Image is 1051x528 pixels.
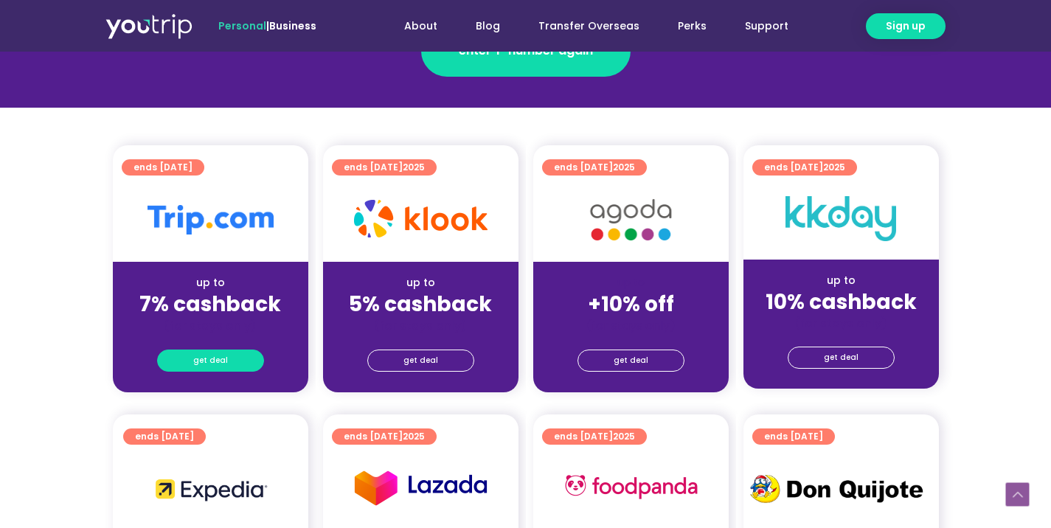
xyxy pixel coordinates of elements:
a: ends [DATE]2025 [542,159,647,176]
span: 2025 [403,430,425,442]
a: Business [269,18,316,33]
span: ends [DATE] [133,159,192,176]
span: ends [DATE] [344,428,425,445]
strong: 5% cashback [349,290,492,319]
div: up to [755,273,927,288]
a: Perks [659,13,726,40]
div: (for stays only) [755,316,927,331]
span: | [218,18,316,33]
span: Personal [218,18,266,33]
span: get deal [614,350,648,371]
span: 2025 [613,161,635,173]
a: Sign up [866,13,946,39]
strong: 10% cashback [766,288,917,316]
a: ends [DATE]2025 [332,428,437,445]
strong: 7% cashback [139,290,281,319]
a: get deal [788,347,895,369]
span: ends [DATE] [764,428,823,445]
div: up to [335,275,507,291]
span: 2025 [823,161,845,173]
a: Transfer Overseas [519,13,659,40]
a: ends [DATE]2025 [332,159,437,176]
div: (for stays only) [545,318,717,333]
a: get deal [157,350,264,372]
nav: Menu [356,13,808,40]
span: get deal [193,350,228,371]
span: up to [617,275,645,290]
span: 2025 [613,430,635,442]
div: up to [125,275,296,291]
span: get deal [403,350,438,371]
a: ends [DATE] [752,428,835,445]
span: get deal [824,347,859,368]
span: ends [DATE] [554,428,635,445]
div: (for stays only) [125,318,296,333]
a: Blog [457,13,519,40]
a: Support [726,13,808,40]
a: ends [DATE] [122,159,204,176]
span: 2025 [403,161,425,173]
a: get deal [367,350,474,372]
span: ends [DATE] [764,159,845,176]
span: ends [DATE] [344,159,425,176]
span: ends [DATE] [554,159,635,176]
a: ends [DATE]2025 [752,159,857,176]
a: ends [DATE] [123,428,206,445]
span: Sign up [886,18,926,34]
a: About [385,13,457,40]
div: (for stays only) [335,318,507,333]
span: ends [DATE] [135,428,194,445]
a: get deal [577,350,684,372]
a: ends [DATE]2025 [542,428,647,445]
strong: +10% off [588,290,674,319]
